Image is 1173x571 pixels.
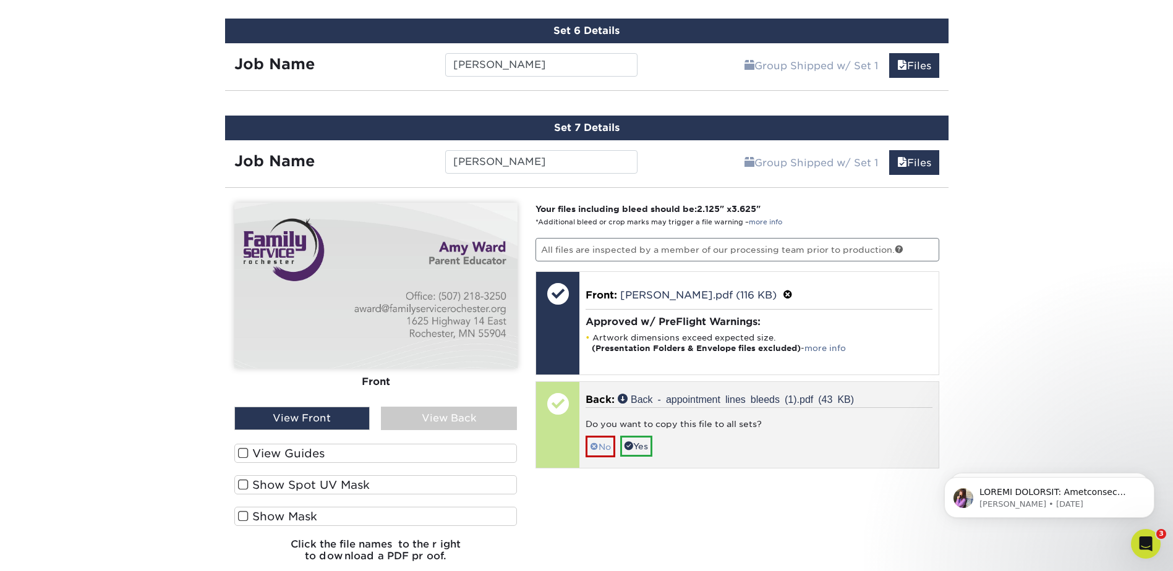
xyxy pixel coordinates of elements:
[234,152,315,170] strong: Job Name
[381,407,517,430] div: View Back
[586,289,617,301] span: Front:
[926,451,1173,538] iframe: Intercom notifications message
[586,394,615,405] span: Back:
[234,55,315,73] strong: Job Name
[1156,529,1166,539] span: 3
[234,475,518,494] label: Show Spot UV Mask
[592,344,801,353] strong: (Presentation Folders & Envelope files excluded)
[234,407,370,430] div: View Front
[54,36,213,414] span: LOREMI DOLORSIT: Ametconsec Adipi 4032-01603-10833 Elits doe tem incidid utla etdol magna aliq En...
[897,157,907,169] span: files
[897,60,907,72] span: files
[744,60,754,72] span: shipping
[1131,529,1161,559] iframe: Intercom live chat
[889,150,939,175] a: Files
[535,218,782,226] small: *Additional bleed or crop marks may trigger a file warning –
[618,394,854,404] a: Back - appointment lines bleeds (1).pdf (43 KB)
[697,204,720,214] span: 2.125
[225,19,949,43] div: Set 6 Details
[804,344,846,353] a: more info
[586,436,615,457] a: No
[620,436,652,457] a: Yes
[445,150,638,174] input: Enter a job name
[535,238,939,261] p: All files are inspected by a member of our processing team prior to production.
[445,53,638,77] input: Enter a job name
[234,444,518,463] label: View Guides
[889,53,939,78] a: Files
[732,204,756,214] span: 3.625
[620,289,777,301] a: [PERSON_NAME].pdf (116 KB)
[586,316,932,328] h4: Approved w/ PreFlight Warnings:
[234,507,518,526] label: Show Mask
[234,368,518,395] div: Front
[535,204,761,214] strong: Your files including bleed should be: " x "
[749,218,782,226] a: more info
[744,157,754,169] span: shipping
[54,48,213,59] p: Message from Erica, sent 4w ago
[586,332,932,353] li: Artwork dimensions exceed expected size. -
[736,53,886,78] a: Group Shipped w/ Set 1
[736,150,886,175] a: Group Shipped w/ Set 1
[586,418,932,435] div: Do you want to copy this file to all sets?
[225,116,949,140] div: Set 7 Details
